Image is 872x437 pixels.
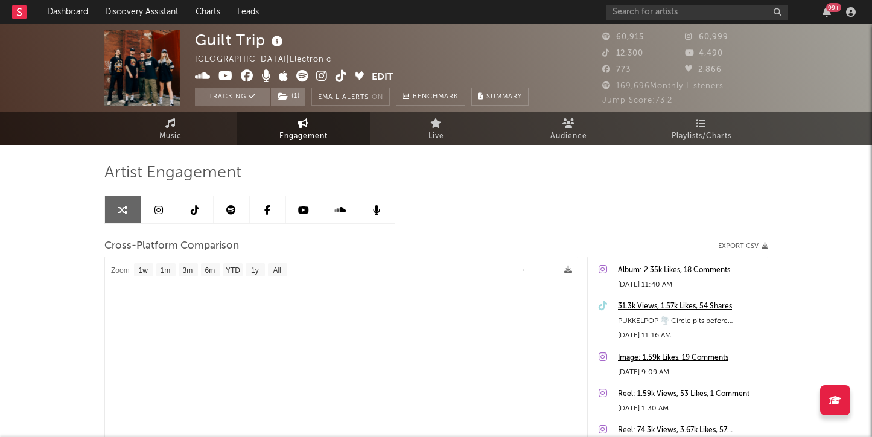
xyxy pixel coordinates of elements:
div: [GEOGRAPHIC_DATA] | Electronic [195,53,345,67]
span: Cross-Platform Comparison [104,239,239,254]
text: 1m [160,266,170,275]
text: All [273,266,281,275]
a: Image: 1.59k Likes, 19 Comments [618,351,762,365]
button: Email AlertsOn [311,88,390,106]
span: Summary [486,94,522,100]
button: 99+ [823,7,831,17]
span: 4,490 [685,49,723,57]
button: Summary [471,88,529,106]
div: PUKKELPOP 🌪️ Circle pits before [PERSON_NAME]! Sick response, thanks for coming out! @Pukkelpop #... [618,314,762,328]
div: 99 + [826,3,841,12]
a: 31.3k Views, 1.57k Likes, 54 Shares [618,299,762,314]
a: Audience [503,112,635,145]
div: [DATE] 9:09 AM [618,365,762,380]
div: [DATE] 1:30 AM [618,401,762,416]
a: Album: 2.35k Likes, 18 Comments [618,263,762,278]
button: Edit [372,70,393,85]
text: 1w [138,266,148,275]
span: Benchmark [413,90,459,104]
span: 2,866 [685,66,722,74]
a: Benchmark [396,88,465,106]
text: 6m [205,266,215,275]
div: Guilt Trip [195,30,286,50]
text: → [518,266,526,274]
a: Engagement [237,112,370,145]
div: [DATE] 11:16 AM [618,328,762,343]
a: Music [104,112,237,145]
text: 3m [182,266,193,275]
span: Music [159,129,182,144]
span: Live [428,129,444,144]
span: ( 1 ) [270,88,306,106]
a: Reel: 1.59k Views, 53 Likes, 1 Comment [618,387,762,401]
text: YTD [225,266,240,275]
span: 773 [602,66,631,74]
text: 1y [251,266,259,275]
button: Export CSV [718,243,768,250]
em: On [372,94,383,101]
button: (1) [271,88,305,106]
span: Engagement [279,129,328,144]
a: Live [370,112,503,145]
span: Jump Score: 73.2 [602,97,672,104]
span: Audience [550,129,587,144]
span: 169,696 Monthly Listeners [602,82,724,90]
div: [DATE] 11:40 AM [618,278,762,292]
span: Playlists/Charts [672,129,731,144]
span: Artist Engagement [104,166,241,180]
text: Zoom [111,266,130,275]
a: Playlists/Charts [635,112,768,145]
span: 60,999 [685,33,728,41]
span: 12,300 [602,49,643,57]
button: Tracking [195,88,270,106]
input: Search for artists [606,5,788,20]
span: 60,915 [602,33,644,41]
